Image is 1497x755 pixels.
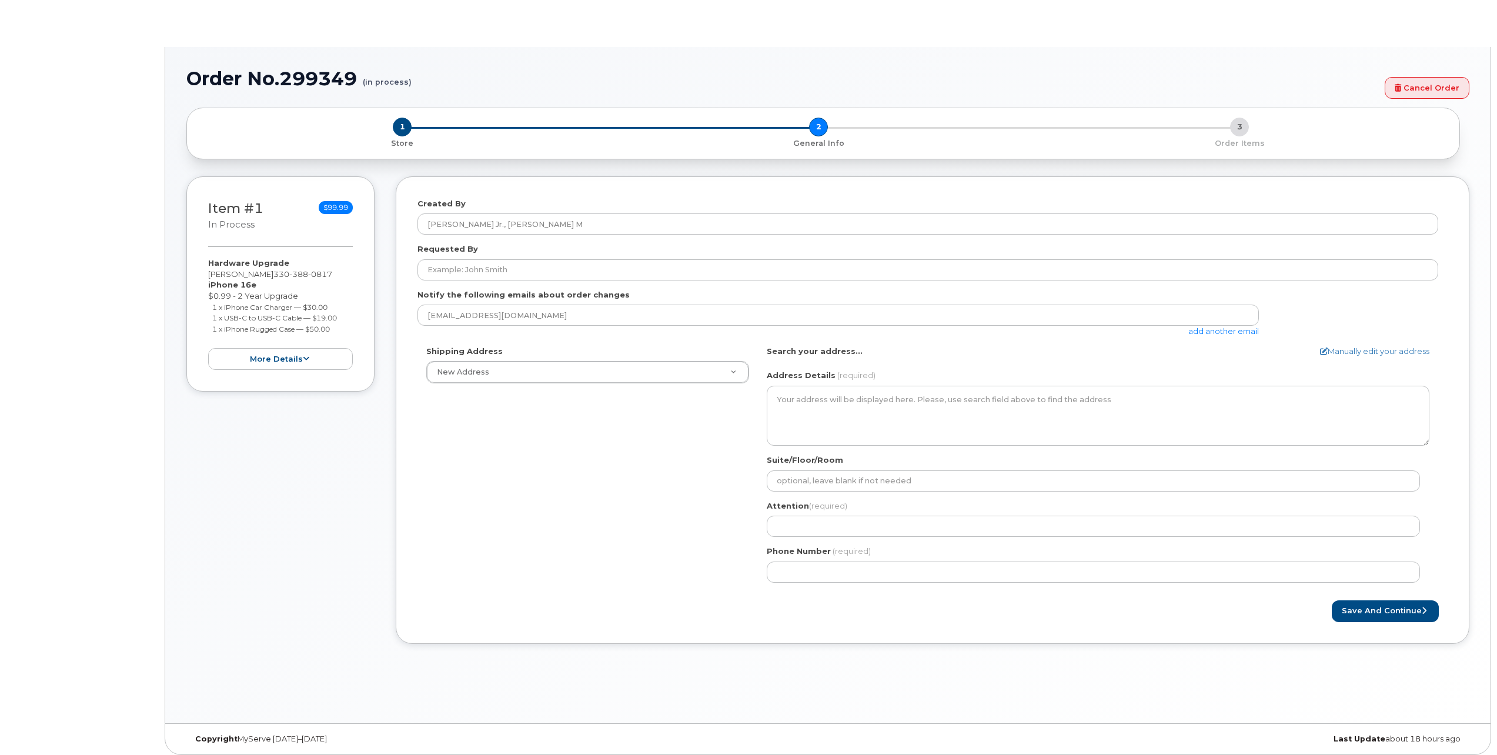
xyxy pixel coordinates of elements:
span: 330 [273,269,332,279]
small: in process [208,219,255,230]
label: Address Details [767,370,836,381]
strong: iPhone 16e [208,280,256,289]
strong: Copyright [195,734,238,743]
a: Cancel Order [1385,77,1469,99]
small: 1 x iPhone Car Charger — $30.00 [212,303,328,312]
span: 1 [393,118,412,136]
button: more details [208,348,353,370]
span: New Address [437,368,489,376]
label: Shipping Address [426,346,503,357]
span: $99.99 [319,201,353,214]
span: (required) [837,370,876,380]
label: Requested By [417,243,478,255]
small: (in process) [363,68,412,86]
a: Manually edit your address [1320,346,1429,357]
h3: Item #1 [208,201,263,231]
strong: Last Update [1334,734,1385,743]
h1: Order No.299349 [186,68,1379,89]
div: [PERSON_NAME] $0.99 - 2 Year Upgrade [208,258,353,370]
a: New Address [427,362,748,383]
span: 388 [289,269,308,279]
div: about 18 hours ago [1042,734,1469,744]
label: Notify the following emails about order changes [417,289,630,300]
button: Save and Continue [1332,600,1439,622]
a: 1 Store [196,136,608,149]
span: (required) [833,546,871,556]
input: Example: John Smith [417,259,1438,280]
span: 0817 [308,269,332,279]
label: Attention [767,500,847,512]
label: Created By [417,198,466,209]
label: Search your address... [767,346,863,357]
strong: Hardware Upgrade [208,258,289,268]
input: optional, leave blank if not needed [767,470,1420,492]
a: add another email [1188,326,1259,336]
div: MyServe [DATE]–[DATE] [186,734,614,744]
input: Example: john@appleseed.com [417,305,1259,326]
label: Phone Number [767,546,831,557]
small: 1 x iPhone Rugged Case — $50.00 [212,325,330,333]
label: Suite/Floor/Room [767,455,843,466]
span: (required) [809,501,847,510]
small: 1 x USB-C to USB-C Cable — $19.00 [212,313,337,322]
p: Store [201,138,603,149]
